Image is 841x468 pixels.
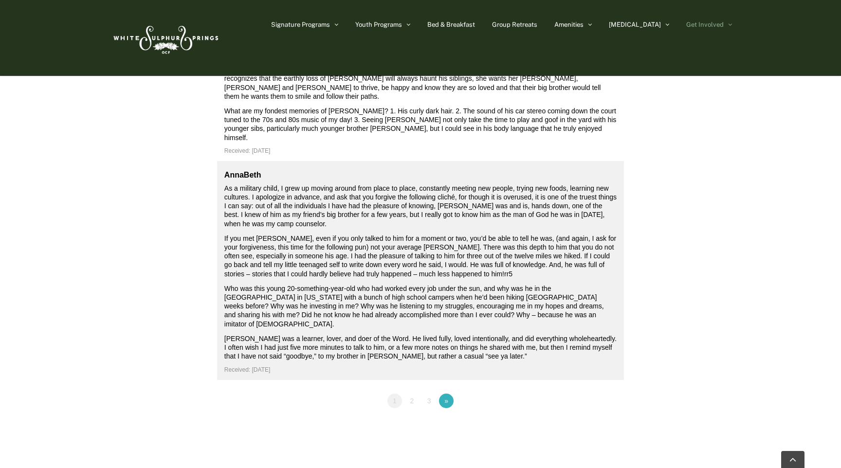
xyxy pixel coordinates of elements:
[224,184,617,228] p: As a military child, I grew up moving around from place to place, constantly meeting new people, ...
[554,21,584,28] span: Amenities
[109,15,221,61] img: White Sulphur Springs Logo
[224,234,617,278] p: If you met [PERSON_NAME], even if you only talked to him for a moment or two, you’d be able to te...
[271,21,330,28] span: Signature Programs
[224,171,261,179] a: AnnaBeth
[404,394,419,408] a: 2
[224,107,617,142] p: What are my fondest memories of [PERSON_NAME]? 1. His curly dark hair. 2. The sound of his car st...
[224,334,617,361] p: [PERSON_NAME] was a learner, lover, and doer of the Word. He lived fully, loved intentionally, an...
[224,284,617,328] p: Who was this young 20-something-year-old who had worked every job under the sun, and why was he i...
[387,394,402,408] span: 1
[355,21,402,28] span: Youth Programs
[492,21,537,28] span: Group Retreats
[217,411,289,430] a: Powered by Prayer Engine
[422,394,437,408] a: 3
[224,148,617,154] h4: Received: [DATE]
[427,21,475,28] span: Bed & Breakfast
[686,21,724,28] span: Get Involved
[224,367,617,373] h4: Received: [DATE]
[439,394,454,408] a: »
[609,21,661,28] span: [MEDICAL_DATA]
